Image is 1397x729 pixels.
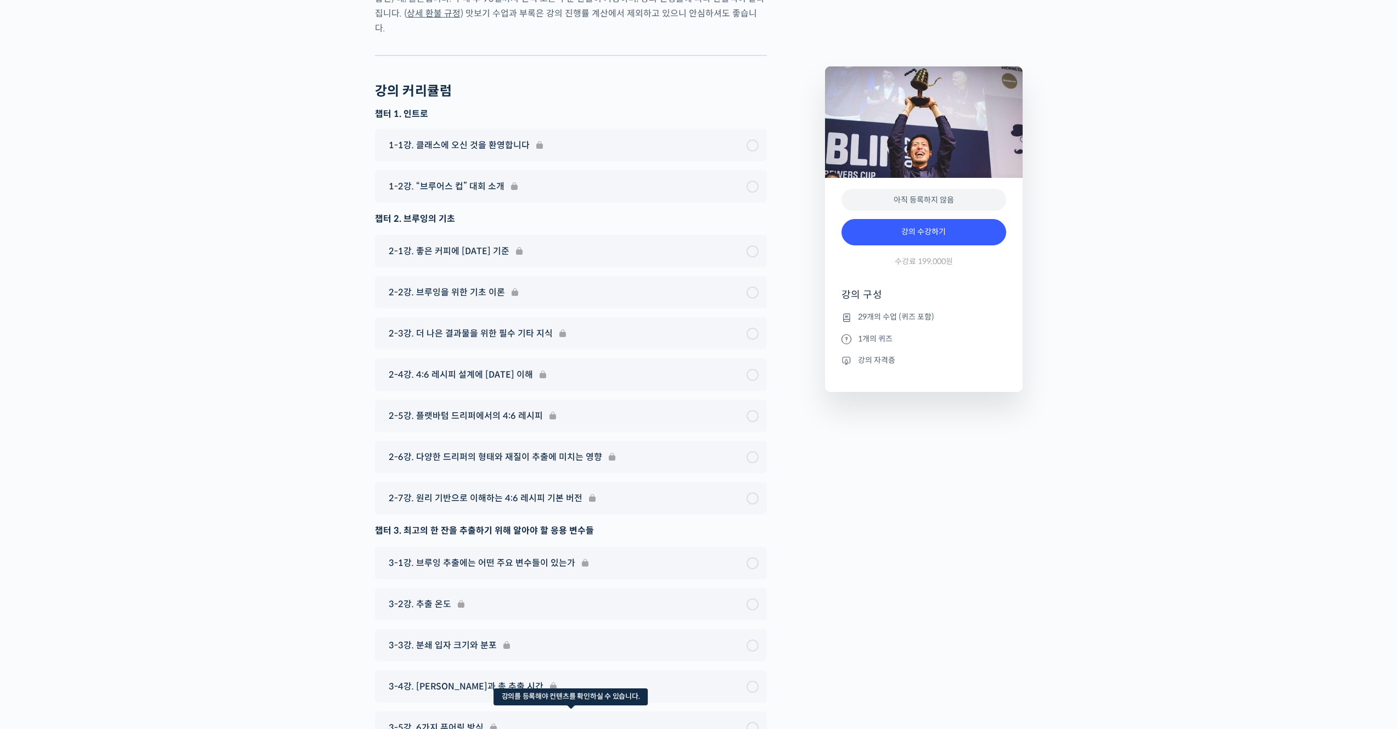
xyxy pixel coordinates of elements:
[3,348,72,375] a: 홈
[72,348,142,375] a: 대화
[170,365,183,373] span: 설정
[100,365,114,374] span: 대화
[841,311,1006,324] li: 29개의 수업 (퀴즈 포함)
[375,211,767,226] div: 챕터 2. 브루잉의 기초
[375,108,767,120] h3: 챕터 1. 인트로
[407,8,461,19] a: 상세 환불 규정
[35,365,41,373] span: 홈
[841,332,1006,345] li: 1개의 퀴즈
[841,189,1006,211] div: 아직 등록하지 않음
[841,219,1006,245] a: 강의 수강하기
[375,523,767,538] div: 챕터 3. 최고의 한 잔을 추출하기 위해 알아야 할 응용 변수들
[375,83,452,99] h2: 강의 커리큘럼
[841,354,1006,367] li: 강의 자격증
[841,288,1006,310] h4: 강의 구성
[142,348,211,375] a: 설정
[895,256,953,267] span: 수강료 199,000원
